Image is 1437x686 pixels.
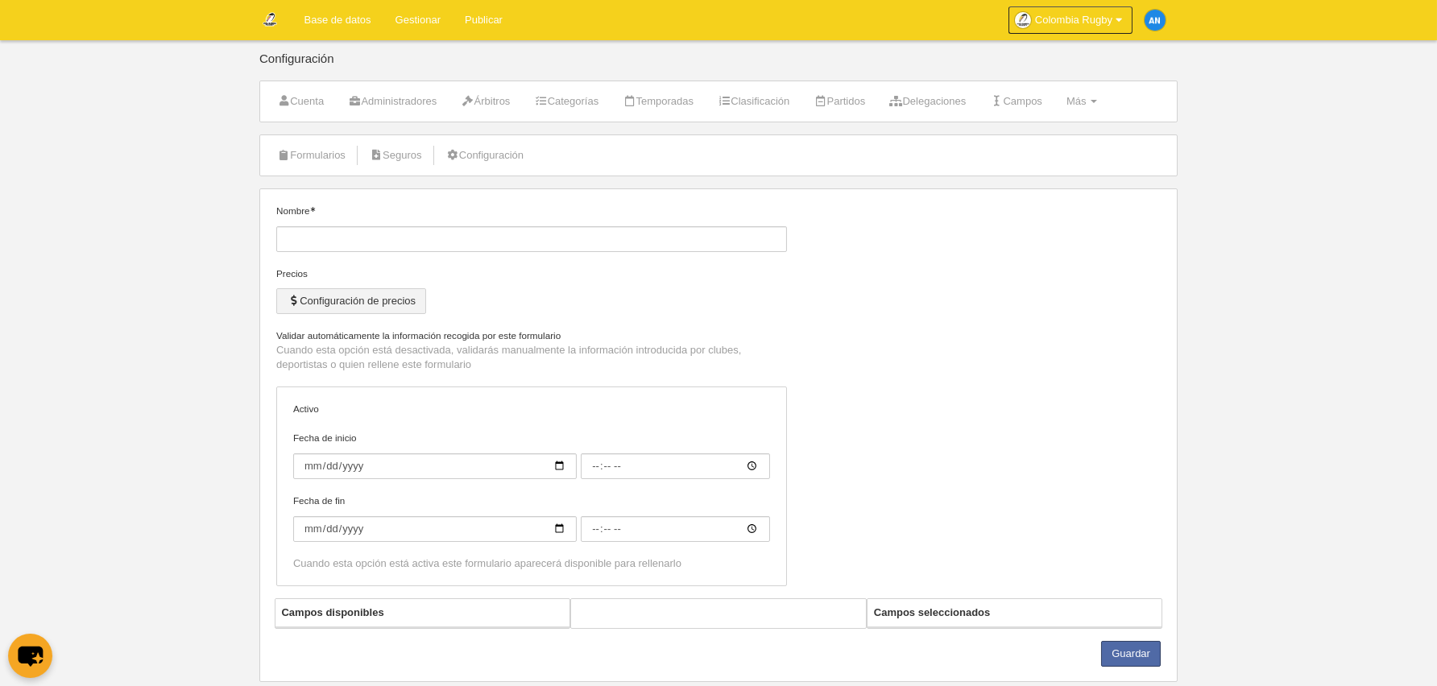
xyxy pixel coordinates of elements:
[581,516,770,542] input: Fecha de fin
[525,89,607,114] a: Categorías
[1058,89,1106,114] a: Más
[437,143,532,167] a: Configuración
[880,89,975,114] a: Delegaciones
[276,329,787,343] label: Validar automáticamente la información recogida por este formulario
[276,343,787,372] p: Cuando esta opción está desactivada, validarás manualmente la información introducida por clubes,...
[293,494,770,542] label: Fecha de fin
[268,89,333,114] a: Cuenta
[1145,10,1166,31] img: c2l6ZT0zMHgzMCZmcz05JnRleHQ9QU4mYmc9MWU4OGU1.png
[310,207,315,212] i: Obligatorio
[709,89,798,114] a: Clasificación
[581,453,770,479] input: Fecha de inicio
[868,599,1162,627] th: Campos seleccionados
[805,89,874,114] a: Partidos
[1066,95,1087,107] span: Más
[293,402,770,416] label: Activo
[293,516,577,542] input: Fecha de fin
[276,267,787,281] div: Precios
[293,556,770,571] div: Cuando esta opción está activa este formulario aparecerá disponible para rellenarlo
[276,288,426,314] button: Configuración de precios
[275,599,570,627] th: Campos disponibles
[276,226,787,252] input: Nombre
[452,89,519,114] a: Árbitros
[339,89,445,114] a: Administradores
[1008,6,1133,34] a: Colombia Rugby
[293,453,577,479] input: Fecha de inicio
[293,431,770,479] label: Fecha de inicio
[260,10,280,29] img: Colombia Rugby
[1015,12,1031,28] img: Oanpu9v8aySI.30x30.jpg
[981,89,1051,114] a: Campos
[8,634,52,678] button: chat-button
[361,143,431,167] a: Seguros
[614,89,702,114] a: Temporadas
[276,204,787,252] label: Nombre
[259,52,1178,81] div: Configuración
[1101,641,1161,667] button: Guardar
[1035,12,1112,28] span: Colombia Rugby
[268,143,354,167] a: Formularios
